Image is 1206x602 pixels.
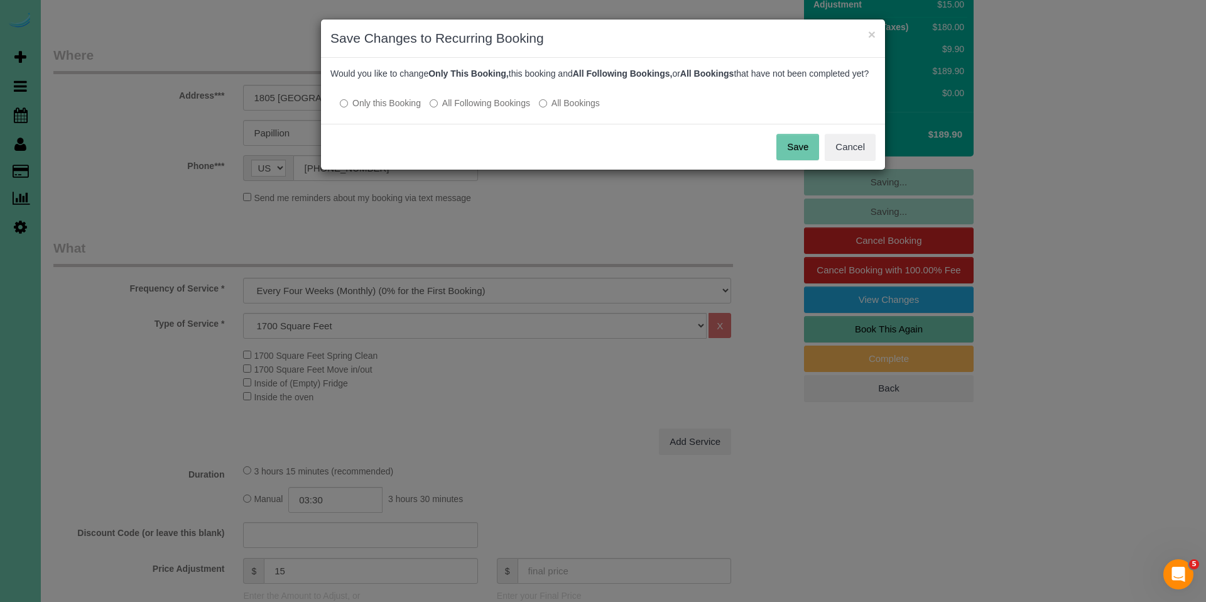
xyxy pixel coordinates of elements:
button: Cancel [825,134,876,160]
b: All Following Bookings, [573,68,673,79]
input: Only this Booking [340,99,348,107]
b: Only This Booking, [428,68,509,79]
label: This and all the bookings after it will be changed. [430,97,530,109]
span: 5 [1189,559,1199,569]
button: × [868,28,876,41]
input: All Bookings [539,99,547,107]
b: All Bookings [680,68,734,79]
button: Save [776,134,819,160]
input: All Following Bookings [430,99,438,107]
iframe: Intercom live chat [1163,559,1193,589]
p: Would you like to change this booking and or that have not been completed yet? [330,67,876,80]
h3: Save Changes to Recurring Booking [330,29,876,48]
label: All bookings that have not been completed yet will be changed. [539,97,600,109]
label: All other bookings in the series will remain the same. [340,97,421,109]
